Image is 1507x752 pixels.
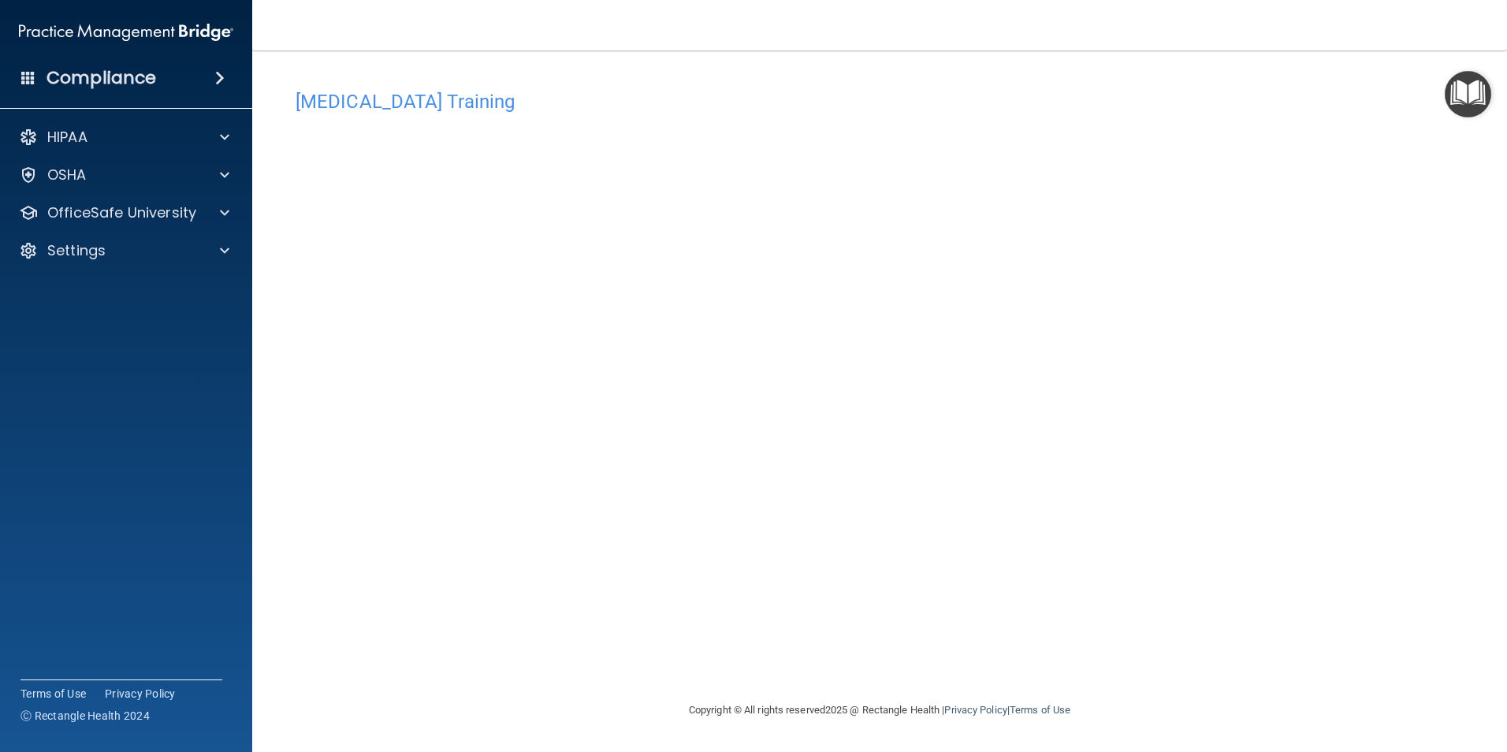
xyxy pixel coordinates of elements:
[20,686,86,702] a: Terms of Use
[105,686,176,702] a: Privacy Policy
[47,203,196,222] p: OfficeSafe University
[19,166,229,184] a: OSHA
[1010,704,1070,716] a: Terms of Use
[19,128,229,147] a: HIPAA
[19,17,233,48] img: PMB logo
[47,128,87,147] p: HIPAA
[19,203,229,222] a: OfficeSafe University
[1445,71,1491,117] button: Open Resource Center
[592,685,1167,735] div: Copyright © All rights reserved 2025 @ Rectangle Health | |
[47,166,87,184] p: OSHA
[19,241,229,260] a: Settings
[944,704,1007,716] a: Privacy Policy
[296,121,1084,605] iframe: covid-19
[47,67,156,89] h4: Compliance
[47,241,106,260] p: Settings
[20,708,150,724] span: Ⓒ Rectangle Health 2024
[296,91,1464,112] h4: [MEDICAL_DATA] Training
